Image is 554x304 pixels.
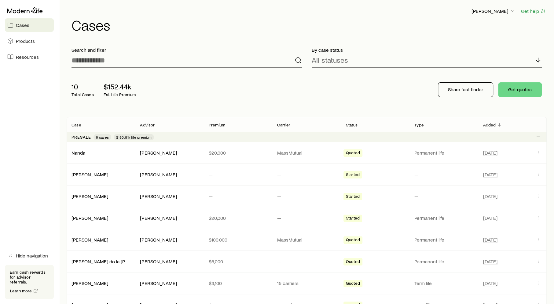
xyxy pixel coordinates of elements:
span: [DATE] [483,280,497,286]
div: [PERSON_NAME] [140,171,177,178]
span: Resources [16,54,39,60]
span: [DATE] [483,258,497,265]
button: Hide navigation [5,249,54,262]
span: Started [346,194,360,200]
button: Share fact finder [438,82,493,97]
span: Started [346,216,360,222]
p: Permanent life [414,258,473,265]
p: 15 carriers [277,280,336,286]
div: [PERSON_NAME] de la [PERSON_NAME] [72,258,130,265]
a: [PERSON_NAME] [72,215,108,221]
span: [DATE] [483,215,497,221]
p: Case [72,122,81,127]
p: 10 [72,82,94,91]
div: [PERSON_NAME] [140,150,177,156]
p: Type [414,122,424,127]
p: Search and filter [72,47,302,53]
p: Est. Life Premium [104,92,136,97]
p: — [277,193,336,199]
p: $6,000 [209,258,267,265]
div: [PERSON_NAME] [72,237,108,243]
span: Cases [16,22,29,28]
p: $152.44k [104,82,136,91]
div: Nanda [72,150,85,156]
span: [DATE] [483,171,497,178]
p: — [414,171,473,178]
p: Carrier [277,122,290,127]
p: Presale [72,135,91,140]
span: Quoted [346,259,360,265]
span: [DATE] [483,193,497,199]
p: Permanent life [414,150,473,156]
div: [PERSON_NAME] [140,193,177,200]
h1: Cases [72,17,547,32]
p: Advisor [140,122,155,127]
p: $100,000 [209,237,267,243]
p: Total Cases [72,92,94,97]
a: Cases [5,18,54,32]
span: [DATE] [483,150,497,156]
p: Added [483,122,496,127]
a: [PERSON_NAME] [72,237,108,242]
p: Premium [209,122,225,127]
div: [PERSON_NAME] [140,280,177,287]
p: $3,100 [209,280,267,286]
p: Status [346,122,358,127]
button: Get help [521,8,547,15]
div: [PERSON_NAME] [140,237,177,243]
div: Earn cash rewards for advisor referrals.Learn more [5,265,54,299]
button: Get quotes [498,82,542,97]
p: — [414,193,473,199]
p: — [277,258,336,265]
p: $20,000 [209,215,267,221]
p: — [277,171,336,178]
div: [PERSON_NAME] [140,258,177,265]
span: Quoted [346,237,360,244]
button: [PERSON_NAME] [471,8,516,15]
span: Quoted [346,281,360,287]
p: By case status [312,47,542,53]
p: — [277,215,336,221]
span: Hide navigation [16,253,48,259]
span: [DATE] [483,237,497,243]
a: [PERSON_NAME] [72,193,108,199]
span: 9 cases [96,135,109,140]
p: $20,000 [209,150,267,156]
span: Started [346,172,360,178]
p: Permanent life [414,237,473,243]
p: MassMutual [277,150,336,156]
p: Term life [414,280,473,286]
p: Earn cash rewards for advisor referrals. [10,270,49,284]
a: Resources [5,50,54,64]
a: [PERSON_NAME] [72,280,108,286]
a: Products [5,34,54,48]
span: Quoted [346,150,360,157]
p: [PERSON_NAME] [471,8,515,14]
span: $150.61k life premium [116,135,152,140]
div: [PERSON_NAME] [140,215,177,221]
p: Permanent life [414,215,473,221]
p: Share fact finder [448,86,483,92]
p: — [209,171,267,178]
a: [PERSON_NAME] [72,171,108,177]
span: Products [16,38,35,44]
span: Learn more [10,289,32,293]
p: MassMutual [277,237,336,243]
p: All statuses [312,56,348,64]
p: — [209,193,267,199]
a: [PERSON_NAME] de la [PERSON_NAME] [72,258,157,264]
div: [PERSON_NAME] [72,215,108,221]
a: Nanda [72,150,85,156]
div: [PERSON_NAME] [72,171,108,178]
